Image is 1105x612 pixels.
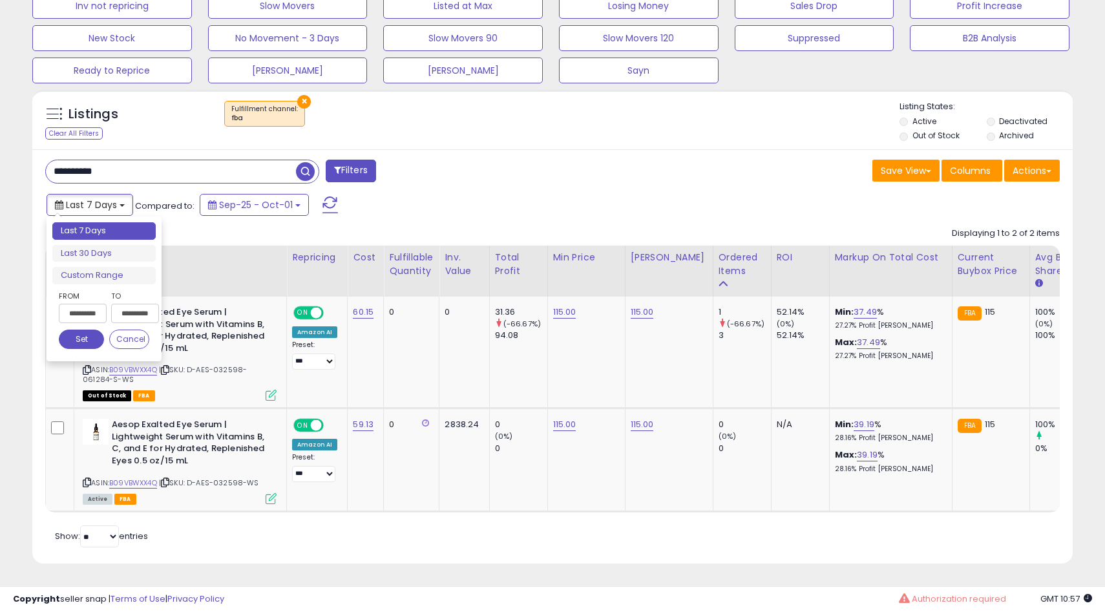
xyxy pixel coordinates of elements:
a: 60.15 [353,306,374,319]
button: Filters [326,160,376,182]
label: To [111,290,149,302]
p: Listing States: [900,101,1072,113]
button: Actions [1004,160,1060,182]
span: Sep-25 - Oct-01 [219,198,293,211]
button: B2B Analysis [910,25,1069,51]
div: 3 [719,330,771,341]
div: 1 [719,306,771,318]
div: Amazon AI [292,439,337,450]
div: % [835,337,942,361]
small: Avg BB Share. [1035,278,1043,290]
button: Last 7 Days [47,194,133,216]
a: 115.00 [553,306,576,319]
h5: Listings [68,105,118,123]
div: ASIN: [83,419,277,503]
a: Privacy Policy [167,593,224,605]
div: Preset: [292,341,337,370]
label: From [59,290,104,302]
div: Amazon AI [292,326,337,338]
span: Fulfillment channel : [231,104,298,123]
div: Current Buybox Price [958,251,1024,278]
a: B09VBWXX4Q [109,364,157,375]
p: 27.27% Profit [PERSON_NAME] [835,321,942,330]
div: ASIN: [83,306,277,399]
span: Compared to: [135,200,195,212]
button: Save View [872,160,940,182]
strong: Copyright [13,593,60,605]
small: (0%) [777,319,795,329]
label: Active [912,116,936,127]
div: 0 [495,443,547,454]
div: Ordered Items [719,251,766,278]
small: FBA [958,419,982,433]
div: 0 [495,419,547,430]
div: 100% [1035,306,1088,318]
div: 0% [1035,443,1088,454]
small: (0%) [719,431,737,441]
span: FBA [133,390,155,401]
div: seller snap | | [13,593,224,606]
div: % [835,306,942,330]
button: New Stock [32,25,192,51]
small: (0%) [495,431,513,441]
span: OFF [322,308,342,319]
div: Displaying 1 to 2 of 2 items [952,227,1060,240]
div: Title [79,251,281,264]
div: Total Profit [495,251,542,278]
div: Repricing [292,251,342,264]
li: Last 7 Days [52,222,156,240]
label: Archived [999,130,1034,141]
label: Out of Stock [912,130,960,141]
div: 52.14% [777,306,829,318]
div: Avg BB Share [1035,251,1082,278]
li: Last 30 Days [52,245,156,262]
span: ON [295,420,311,431]
p: 28.16% Profit [PERSON_NAME] [835,465,942,474]
button: Sep-25 - Oct-01 [200,194,309,216]
b: Min: [835,306,854,318]
b: Min: [835,418,854,430]
a: 39.19 [854,418,874,431]
span: 2025-10-9 10:57 GMT [1040,593,1092,605]
small: (0%) [1035,319,1053,329]
b: Aesop Exalted Eye Serum | Lightweight Serum with Vitamins B, C, and E for Hydrated, Replenished E... [112,306,269,357]
div: 31.36 [495,306,547,318]
span: All listings that are currently out of stock and unavailable for purchase on Amazon [83,390,131,401]
div: Fulfillable Quantity [389,251,434,278]
button: × [297,95,311,109]
div: Preset: [292,453,337,482]
div: Inv. value [445,251,483,278]
div: [PERSON_NAME] [631,251,708,264]
button: Slow Movers 90 [383,25,543,51]
a: 37.49 [857,336,880,349]
button: Columns [942,160,1002,182]
span: ON [295,308,311,319]
div: Clear All Filters [45,127,103,140]
span: Authorization required [912,593,1006,605]
a: 115.00 [553,418,576,431]
div: fba [231,114,298,123]
div: 100% [1035,330,1088,341]
a: B09VBWXX4Q [109,478,157,489]
li: Custom Range [52,267,156,284]
div: % [835,449,942,473]
b: Aesop Exalted Eye Serum | Lightweight Serum with Vitamins B, C, and E for Hydrated, Replenished E... [112,419,269,470]
button: [PERSON_NAME] [208,58,368,83]
small: (-66.67%) [727,319,764,329]
button: [PERSON_NAME] [383,58,543,83]
div: % [835,419,942,443]
a: 39.19 [857,448,878,461]
button: Sayn [559,58,719,83]
div: 0 [389,306,429,318]
button: Set [59,330,104,349]
b: Max: [835,336,858,348]
button: Suppressed [735,25,894,51]
button: Slow Movers 120 [559,25,719,51]
div: 100% [1035,419,1088,430]
span: OFF [322,420,342,431]
label: Deactivated [999,116,1047,127]
div: 2838.24 [445,419,479,430]
p: 27.27% Profit [PERSON_NAME] [835,352,942,361]
button: Cancel [109,330,149,349]
span: All listings currently available for purchase on Amazon [83,494,112,505]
